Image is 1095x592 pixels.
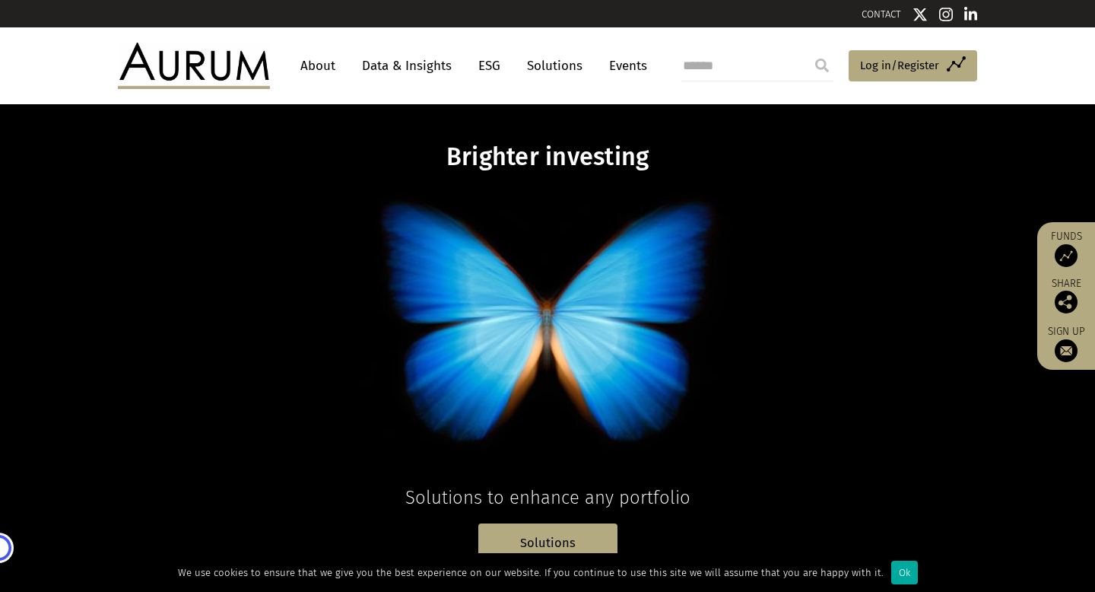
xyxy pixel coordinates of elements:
h1: Brighter investing [254,142,841,172]
span: Solutions to enhance any portfolio [405,487,690,508]
img: Aurum [118,43,270,88]
div: Ok [891,561,918,584]
a: Solutions [519,52,590,80]
a: Solutions [478,524,617,562]
a: Log in/Register [849,50,977,82]
span: Log in/Register [860,56,939,75]
a: ESG [471,52,508,80]
a: CONTACT [862,8,901,20]
a: Sign up [1045,325,1087,362]
a: About [293,52,343,80]
a: Events [601,52,647,80]
img: Instagram icon [939,7,953,22]
a: Data & Insights [354,52,459,80]
img: Share this post [1055,291,1078,314]
img: Access Funds [1055,244,1078,267]
input: Submit [807,50,837,81]
img: Twitter icon [912,7,928,22]
a: Funds [1045,230,1087,267]
img: Sign up to our newsletter [1055,339,1078,362]
div: Share [1045,278,1087,314]
img: Linkedin icon [964,7,978,22]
